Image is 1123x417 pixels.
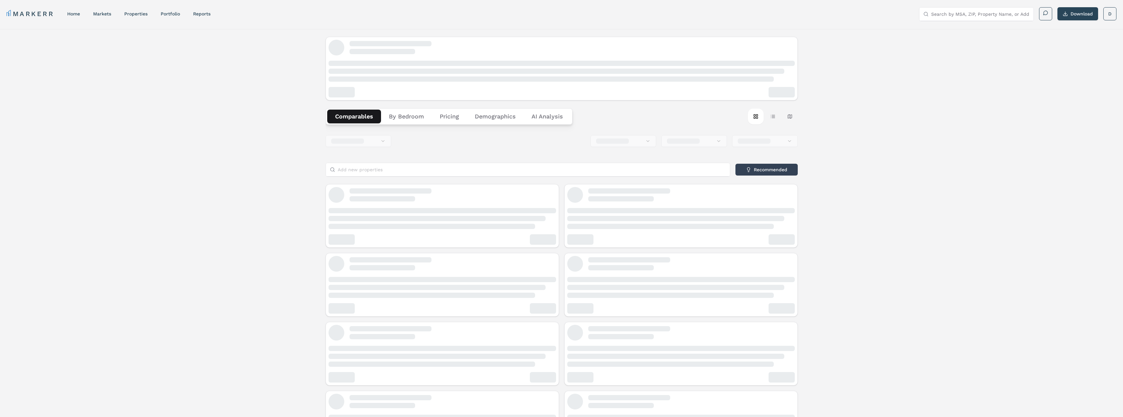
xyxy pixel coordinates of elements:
[524,110,571,123] button: AI Analysis
[432,110,467,123] button: Pricing
[193,11,211,16] a: reports
[931,8,1030,21] input: Search by MSA, ZIP, Property Name, or Address
[7,9,54,18] a: MARKERR
[467,110,524,123] button: Demographics
[327,110,381,123] button: Comparables
[381,110,432,123] button: By Bedroom
[1057,7,1098,20] button: Download
[161,11,180,16] a: Portfolio
[93,11,111,16] a: markets
[124,11,148,16] a: properties
[338,163,726,176] input: Add new properties
[67,11,80,16] a: home
[1103,7,1116,20] button: D
[735,164,798,176] button: Recommended
[1108,10,1112,17] span: D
